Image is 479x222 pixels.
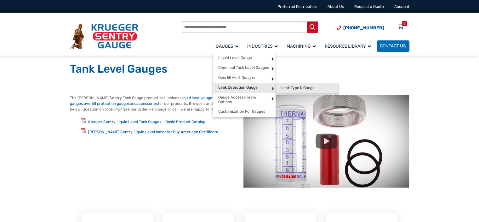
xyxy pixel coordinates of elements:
a: Chemical Tank Level Gauges [213,63,276,73]
div: 0 [403,21,405,26]
img: Tank Level Gauges [243,95,409,188]
span: Leak Detection Gauge [218,85,258,90]
a: Machining [283,39,322,52]
span: Gauges [216,44,238,49]
a: Account [394,4,409,9]
span: Gauge Accessories & Options [218,95,270,105]
a: About Us [328,4,344,9]
span: Industries [247,44,278,49]
a: Leak Type K Gauge [276,83,339,93]
a: Resource Library [322,39,377,52]
a: Phone Number (920) 434-8860 [337,25,384,31]
span: Machining [287,44,316,49]
span: Liquid Level Gauge [218,56,252,60]
a: accessories [136,101,158,106]
span: Contact Us [380,44,406,49]
span: Customization For Gauges [218,109,265,114]
span: Overfill Alert Gauges [218,75,255,80]
a: Liquid Level Gauge [213,53,276,63]
span: Chemical Tank Level Gauges [218,65,269,70]
a: Preferred Distributors [277,4,317,9]
a: liquid level gauges [181,96,214,100]
a: Leak Detection Gauge [213,83,276,93]
img: Krueger Sentry Gauge [70,24,138,49]
span: Leak Type K Gauge [281,86,315,90]
a: Customization For Gauges [213,107,276,117]
span: Resource Library [325,44,371,49]
a: Gauges [213,39,244,52]
a: Request a Quote [354,4,384,9]
span: [PHONE_NUMBER] [343,25,384,31]
h1: Tank Level Gauges [70,62,409,76]
a: overfill protection gauges [84,101,130,106]
a: [PERSON_NAME] Sentry Liquid Level Indicator Buy American Certificate [88,130,218,134]
a: Overfill Alert Gauges [213,73,276,83]
p: The [PERSON_NAME] Sentry Tank Gauge product line includes , , and for our products. Browse our pr... [70,95,236,112]
a: Gauge Accessories & Options [213,93,276,107]
a: Industries [244,39,283,52]
a: Contact Us [377,40,409,52]
a: Krueger Sentry Liquid Level Tank Gauges – Basic Product Catalog [88,120,205,124]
